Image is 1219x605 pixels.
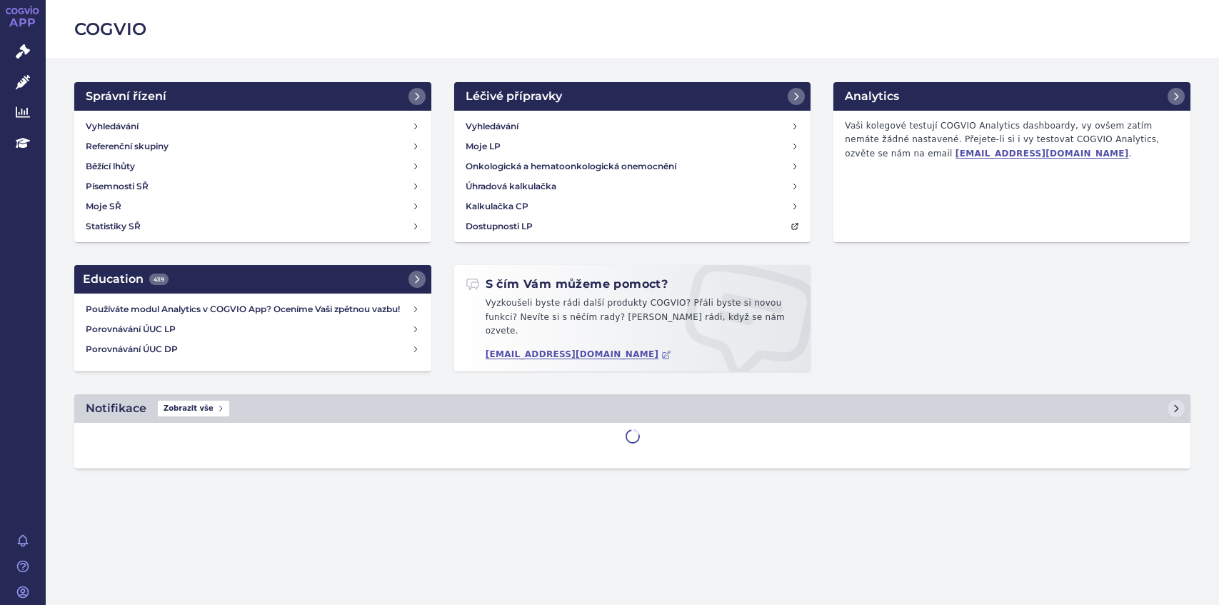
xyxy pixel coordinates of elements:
h4: Kalkulačka CP [466,199,528,214]
h2: Správní řízení [86,88,166,105]
h2: COGVIO [74,17,1190,41]
h4: Moje LP [466,139,501,154]
a: Statistiky SŘ [80,216,426,236]
a: Správní řízení [74,82,431,111]
a: Léčivé přípravky [454,82,811,111]
a: Písemnosti SŘ [80,176,426,196]
a: Úhradová kalkulačka [460,176,806,196]
a: [EMAIL_ADDRESS][DOMAIN_NAME] [955,149,1129,159]
a: Referenční skupiny [80,136,426,156]
a: Porovnávání ÚUC LP [80,319,426,339]
h4: Vyhledávání [466,119,518,134]
a: Vyhledávání [460,116,806,136]
a: Běžící lhůty [80,156,426,176]
h2: S čím Vám můžeme pomoct? [466,276,668,292]
h4: Úhradová kalkulačka [466,179,556,194]
h2: Analytics [845,88,899,105]
a: Analytics [833,82,1190,111]
a: Používáte modul Analytics v COGVIO App? Oceníme Vaši zpětnou vazbu! [80,299,426,319]
h4: Vyhledávání [86,119,139,134]
span: Zobrazit vše [158,401,229,416]
h2: Notifikace [86,400,146,417]
h2: Education [83,271,169,288]
a: Moje LP [460,136,806,156]
h4: Používáte modul Analytics v COGVIO App? Oceníme Vaši zpětnou vazbu! [86,302,411,316]
h4: Porovnávání ÚUC LP [86,322,411,336]
h4: Písemnosti SŘ [86,179,149,194]
p: Vyzkoušeli byste rádi další produkty COGVIO? Přáli byste si novou funkci? Nevíte si s něčím rady?... [466,296,800,344]
a: Dostupnosti LP [460,216,806,236]
span: 439 [149,274,169,285]
p: Vaši kolegové testují COGVIO Analytics dashboardy, vy ovšem zatím nemáte žádné nastavené. Přejete... [839,116,1185,164]
a: Vyhledávání [80,116,426,136]
a: Education439 [74,265,431,294]
h4: Referenční skupiny [86,139,169,154]
h4: Porovnávání ÚUC DP [86,342,411,356]
h2: Léčivé přípravky [466,88,562,105]
a: [EMAIL_ADDRESS][DOMAIN_NAME] [486,349,672,360]
h4: Dostupnosti LP [466,219,533,234]
a: Kalkulačka CP [460,196,806,216]
h4: Onkologická a hematoonkologická onemocnění [466,159,676,174]
a: Onkologická a hematoonkologická onemocnění [460,156,806,176]
a: Moje SŘ [80,196,426,216]
h4: Běžící lhůty [86,159,135,174]
h4: Statistiky SŘ [86,219,141,234]
a: NotifikaceZobrazit vše [74,394,1190,423]
h4: Moje SŘ [86,199,121,214]
a: Porovnávání ÚUC DP [80,339,426,359]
